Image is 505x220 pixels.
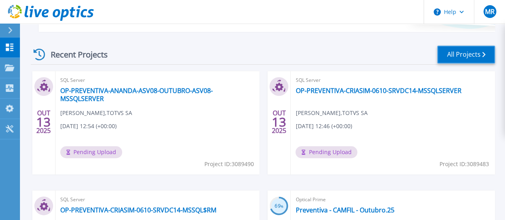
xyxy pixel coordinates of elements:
span: % [281,204,283,208]
span: [DATE] 12:54 (+00:00) [60,122,117,131]
a: OP-PREVENTIVA-CRIASIM-0610-SRVDC14-MSSQL$RM [60,206,216,214]
span: [PERSON_NAME] , TOTVS SA [60,109,132,117]
a: OP-PREVENTIVA-CRIASIM-0610-SRVDC14-MSSQLSERVER [295,87,461,95]
a: Preventiva - CAMFIL - Outubro.25 [295,206,394,214]
h3: 69 [269,202,288,211]
span: 13 [272,119,286,125]
span: SQL Server [60,195,255,204]
span: [PERSON_NAME] , TOTVS SA [295,109,367,117]
span: SQL Server [60,76,255,85]
span: Project ID: 3089483 [440,160,489,168]
span: Optical Prime [295,195,490,204]
span: SQL Server [295,76,490,85]
span: Pending Upload [60,146,122,158]
div: OUT 2025 [271,107,287,137]
span: MR [485,8,494,15]
span: 13 [36,119,51,125]
a: All Projects [437,46,495,63]
span: Pending Upload [295,146,357,158]
a: OP-PREVENTIVA-ANANDA-ASV08-OUTUBRO-ASV08-MSSQLSERVER [60,87,255,103]
span: Project ID: 3089490 [204,160,253,168]
div: OUT 2025 [36,107,51,137]
span: [DATE] 12:46 (+00:00) [295,122,352,131]
div: Recent Projects [31,45,119,64]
